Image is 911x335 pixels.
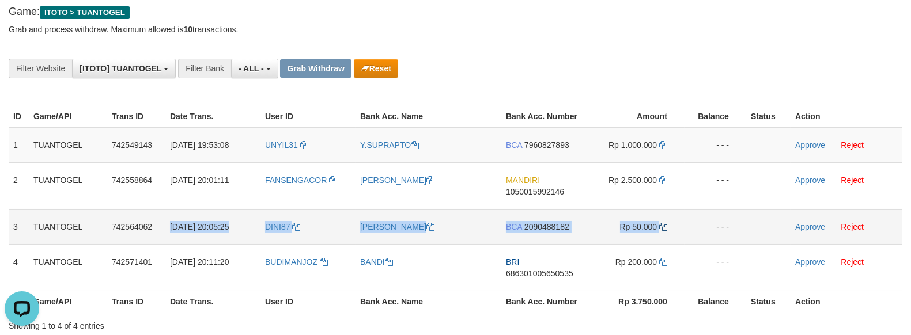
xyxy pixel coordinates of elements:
a: UNYIL31 [265,140,308,150]
h4: Game: [9,6,902,18]
a: Copy 50000 to clipboard [659,222,667,231]
a: BANDI [360,257,393,267]
span: BCA [506,140,522,150]
span: MANDIRI [506,176,540,185]
th: Trans ID [107,106,165,127]
span: Copy 2090488182 to clipboard [524,222,569,231]
span: 742558864 [112,176,152,185]
td: - - - [685,162,746,209]
span: FANSENGACOR [265,176,327,185]
span: Rp 2.500.000 [608,176,657,185]
th: User ID [260,106,356,127]
th: Action [791,291,902,312]
td: TUANTOGEL [29,244,107,291]
a: Reject [841,222,864,231]
td: 2 [9,162,29,209]
a: Approve [795,222,825,231]
a: Y.SUPRAPTO [360,140,419,150]
td: 1 [9,127,29,163]
p: Grab and process withdraw. Maximum allowed is transactions. [9,24,902,35]
th: Balance [685,291,746,312]
a: Reject [841,140,864,150]
a: Copy 2500000 to clipboard [659,176,667,185]
td: - - - [685,209,746,244]
span: [DATE] 19:53:08 [170,140,229,150]
th: Rp 3.750.000 [591,291,685,312]
a: [PERSON_NAME] [360,176,434,185]
td: TUANTOGEL [29,127,107,163]
a: Reject [841,257,864,267]
th: Bank Acc. Number [501,106,591,127]
button: Grab Withdraw [280,59,351,78]
th: Balance [685,106,746,127]
span: 742549143 [112,140,152,150]
span: 742564062 [112,222,152,231]
span: Rp 200.000 [615,257,657,267]
td: 3 [9,209,29,244]
span: - ALL - [239,64,264,73]
span: UNYIL31 [265,140,298,150]
span: Rp 1.000.000 [608,140,657,150]
button: Open LiveChat chat widget [5,5,39,39]
th: ID [9,106,29,127]
a: Approve [795,140,825,150]
button: Reset [354,59,398,78]
span: BRI [506,257,519,267]
th: Date Trans. [165,291,260,312]
span: Copy 686301005650535 to clipboard [506,269,573,278]
span: Copy 7960827893 to clipboard [524,140,569,150]
th: User ID [260,291,356,312]
a: Reject [841,176,864,185]
th: Amount [591,106,685,127]
span: [ITOTO] TUANTOGEL [80,64,161,73]
th: Bank Acc. Name [356,291,501,312]
a: FANSENGACOR [265,176,337,185]
td: - - - [685,127,746,163]
span: [DATE] 20:05:25 [170,222,229,231]
th: Status [746,291,791,312]
td: - - - [685,244,746,291]
span: DINI87 [265,222,290,231]
td: 4 [9,244,29,291]
span: Rp 50.000 [620,222,657,231]
a: DINI87 [265,222,300,231]
td: TUANTOGEL [29,209,107,244]
span: ITOTO > TUANTOGEL [40,6,130,19]
a: Copy 1000000 to clipboard [659,140,667,150]
span: [DATE] 20:01:11 [170,176,229,185]
th: Bank Acc. Number [501,291,591,312]
span: BCA [506,222,522,231]
th: Game/API [29,106,107,127]
button: - ALL - [231,59,278,78]
div: Showing 1 to 4 of 4 entries [9,315,371,332]
a: [PERSON_NAME] [360,222,434,231]
th: Game/API [29,291,107,312]
a: Approve [795,257,825,267]
button: [ITOTO] TUANTOGEL [72,59,176,78]
th: Date Trans. [165,106,260,127]
div: Filter Website [9,59,72,78]
span: 742571401 [112,257,152,267]
th: Status [746,106,791,127]
th: Action [791,106,902,127]
a: Copy 200000 to clipboard [659,257,667,267]
td: TUANTOGEL [29,162,107,209]
th: Trans ID [107,291,165,312]
span: BUDIMANJOZ [265,257,317,267]
a: BUDIMANJOZ [265,257,328,267]
th: Bank Acc. Name [356,106,501,127]
span: [DATE] 20:11:20 [170,257,229,267]
strong: 10 [183,25,192,34]
div: Filter Bank [178,59,231,78]
span: Copy 1050015992146 to clipboard [506,187,564,196]
a: Approve [795,176,825,185]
